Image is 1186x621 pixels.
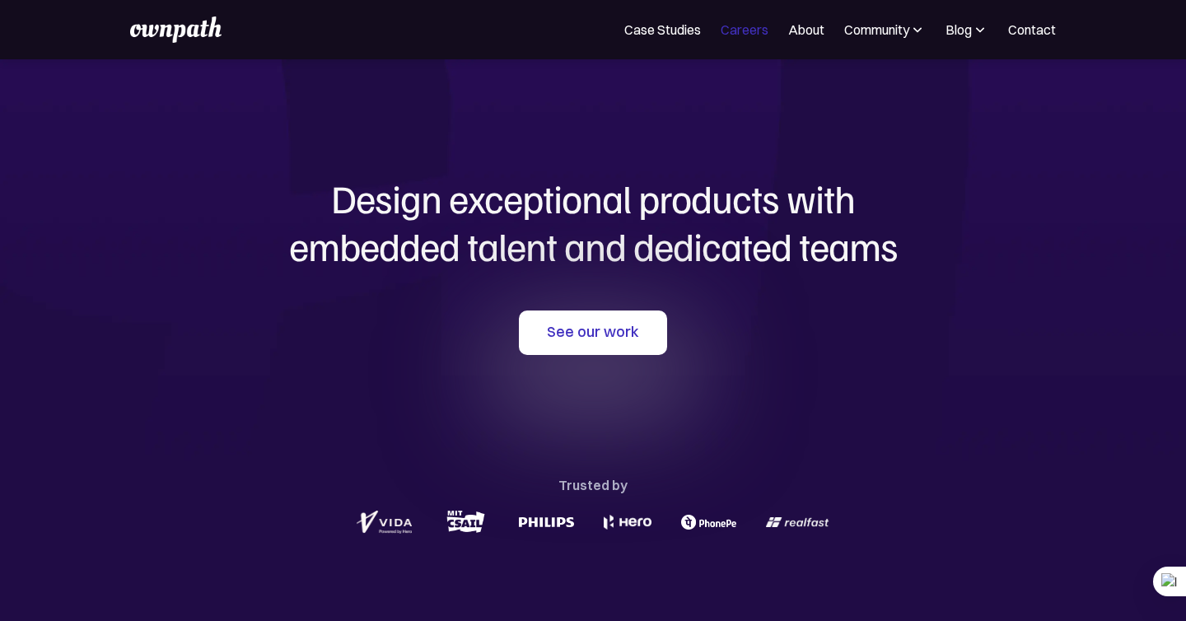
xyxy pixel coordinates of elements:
[946,20,972,40] div: Blog
[788,20,824,40] a: About
[558,474,628,497] div: Trusted by
[198,175,988,269] h1: Design exceptional products with embedded talent and dedicated teams
[844,20,926,40] div: Community
[1008,20,1056,40] a: Contact
[946,20,988,40] div: Blog
[844,20,909,40] div: Community
[519,310,667,355] a: See our work
[721,20,768,40] a: Careers
[624,20,701,40] a: Case Studies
